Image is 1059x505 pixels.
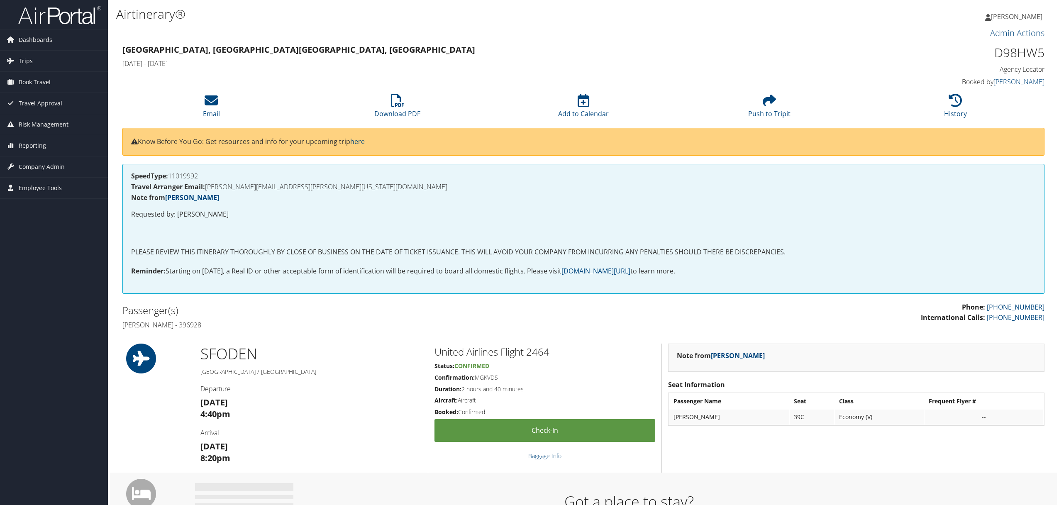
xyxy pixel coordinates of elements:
[561,266,630,276] a: [DOMAIN_NAME][URL]
[823,44,1044,61] h1: D98HW5
[200,441,228,452] strong: [DATE]
[19,114,68,135] span: Risk Management
[122,303,577,317] h2: Passenger(s)
[434,362,454,370] strong: Status:
[434,385,461,393] strong: Duration:
[165,193,219,202] a: [PERSON_NAME]
[200,384,422,393] h4: Departure
[131,266,1036,277] p: Starting on [DATE], a Real ID or other acceptable form of identification will be required to boar...
[200,408,230,420] strong: 4:40pm
[434,373,655,382] h5: MGKVDS
[19,156,65,177] span: Company Admin
[122,59,811,68] h4: [DATE] - [DATE]
[669,410,789,424] td: [PERSON_NAME]
[434,408,655,416] h5: Confirmed
[131,183,1036,190] h4: [PERSON_NAME][EMAIL_ADDRESS][PERSON_NAME][US_STATE][DOMAIN_NAME]
[962,303,985,312] strong: Phone:
[200,368,422,376] h5: [GEOGRAPHIC_DATA] / [GEOGRAPHIC_DATA]
[835,394,924,409] th: Class
[350,137,365,146] a: here
[668,380,725,389] strong: Seat Information
[131,182,205,191] strong: Travel Arranger Email:
[987,313,1044,322] a: [PHONE_NUMBER]
[19,51,33,71] span: Trips
[669,394,789,409] th: Passenger Name
[19,29,52,50] span: Dashboards
[122,44,475,55] strong: [GEOGRAPHIC_DATA], [GEOGRAPHIC_DATA] [GEOGRAPHIC_DATA], [GEOGRAPHIC_DATA]
[374,98,420,118] a: Download PDF
[19,178,62,198] span: Employee Tools
[835,410,924,424] td: Economy (V)
[434,345,655,359] h2: United Airlines Flight 2464
[434,419,655,442] a: Check-in
[987,303,1044,312] a: [PHONE_NUMBER]
[993,77,1044,86] a: [PERSON_NAME]
[925,394,1043,409] th: Frequent Flyer #
[19,72,51,93] span: Book Travel
[131,173,1036,179] h4: 11019992
[203,98,220,118] a: Email
[200,397,228,408] strong: [DATE]
[921,313,985,322] strong: International Calls:
[677,351,765,360] strong: Note from
[929,413,1039,421] div: --
[558,98,609,118] a: Add to Calendar
[200,428,422,437] h4: Arrival
[823,65,1044,74] h4: Agency Locator
[434,396,655,405] h5: Aircraft
[454,362,489,370] span: Confirmed
[434,408,458,416] strong: Booked:
[790,410,834,424] td: 39C
[19,135,46,156] span: Reporting
[131,137,1036,147] p: Know Before You Go: Get resources and info for your upcoming trip
[19,93,62,114] span: Travel Approval
[990,27,1044,39] a: Admin Actions
[748,98,791,118] a: Push to Tripit
[131,171,168,181] strong: SpeedType:
[131,266,166,276] strong: Reminder:
[18,5,101,25] img: airportal-logo.png
[434,396,458,404] strong: Aircraft:
[434,385,655,393] h5: 2 hours and 40 minutes
[131,209,1036,220] p: Requested by: [PERSON_NAME]
[200,452,230,464] strong: 8:20pm
[434,373,475,381] strong: Confirmation:
[116,5,739,23] h1: Airtinerary®
[131,247,1036,258] p: PLEASE REVIEW THIS ITINERARY THOROUGHLY BY CLOSE OF BUSINESS ON THE DATE OF TICKET ISSUANCE. THIS...
[200,344,422,364] h1: SFO DEN
[991,12,1042,21] span: [PERSON_NAME]
[711,351,765,360] a: [PERSON_NAME]
[944,98,967,118] a: History
[122,320,577,329] h4: [PERSON_NAME] - 396928
[790,394,834,409] th: Seat
[131,193,219,202] strong: Note from
[528,452,561,460] a: Baggage Info
[985,4,1051,29] a: [PERSON_NAME]
[823,77,1044,86] h4: Booked by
